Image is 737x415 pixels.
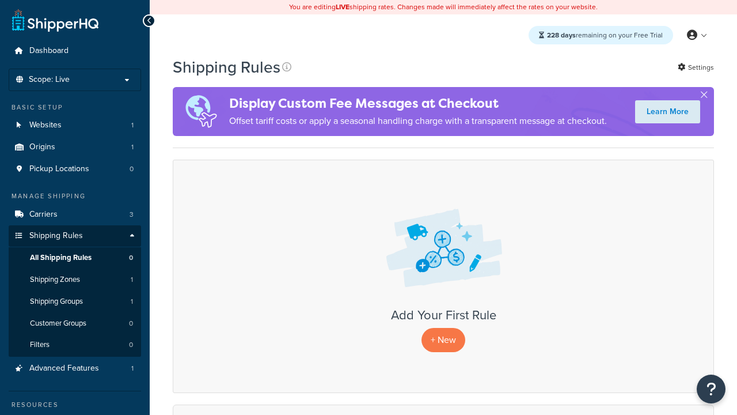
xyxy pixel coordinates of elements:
a: Filters 0 [9,334,141,356]
li: Advanced Features [9,358,141,379]
span: Origins [29,142,55,152]
li: Shipping Zones [9,269,141,290]
span: 3 [130,210,134,220]
span: 0 [129,253,133,263]
a: Pickup Locations 0 [9,159,141,180]
button: Open Resource Center [697,375,725,403]
span: All Shipping Rules [30,253,92,263]
span: 1 [131,364,134,373]
a: Settings [678,59,714,76]
a: Learn More [635,100,700,123]
h1: Shipping Rules [173,56,280,78]
a: Dashboard [9,40,141,62]
a: Origins 1 [9,137,141,158]
span: Shipping Rules [29,231,83,241]
span: Customer Groups [30,319,86,329]
span: Websites [29,120,62,130]
span: 0 [129,340,133,350]
span: Shipping Groups [30,297,83,307]
div: Basic Setup [9,103,141,112]
li: Customer Groups [9,313,141,334]
li: All Shipping Rules [9,247,141,269]
span: 1 [131,142,134,152]
div: Manage Shipping [9,191,141,201]
span: Carriers [29,210,58,220]
div: remaining on your Free Trial [529,26,673,44]
a: All Shipping Rules 0 [9,247,141,269]
a: Advanced Features 1 [9,358,141,379]
li: Origins [9,137,141,158]
a: Carriers 3 [9,204,141,225]
span: Dashboard [29,46,69,56]
img: duties-banner-06bc72dcb5fe05cb3f9472aba00be2ae8eb53ab6f0d8bb03d382ba314ac3c341.png [173,87,229,136]
a: Shipping Rules [9,225,141,247]
h3: Add Your First Rule [185,308,702,322]
strong: 228 days [547,30,576,40]
span: Filters [30,340,50,350]
h4: Display Custom Fee Messages at Checkout [229,94,607,113]
li: Filters [9,334,141,356]
span: 1 [131,120,134,130]
li: Websites [9,115,141,136]
a: Shipping Groups 1 [9,291,141,312]
li: Shipping Groups [9,291,141,312]
span: Shipping Zones [30,275,80,285]
span: 0 [129,319,133,329]
span: Scope: Live [29,75,70,85]
span: Pickup Locations [29,164,89,174]
span: Advanced Features [29,364,99,373]
p: Offset tariff costs or apply a seasonal handling charge with a transparent message at checkout. [229,113,607,129]
span: 1 [131,297,133,307]
span: 1 [131,275,133,285]
a: Customer Groups 0 [9,313,141,334]
li: Carriers [9,204,141,225]
span: 0 [130,164,134,174]
p: + New [421,328,465,352]
a: Shipping Zones 1 [9,269,141,290]
div: Resources [9,400,141,410]
li: Pickup Locations [9,159,141,180]
li: Shipping Rules [9,225,141,357]
a: ShipperHQ Home [12,9,98,32]
a: Websites 1 [9,115,141,136]
b: LIVE [336,2,349,12]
